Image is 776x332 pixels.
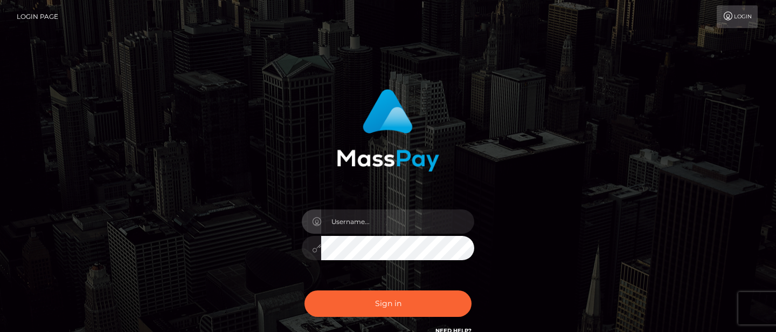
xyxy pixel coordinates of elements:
[321,209,474,234] input: Username...
[337,89,439,172] img: MassPay Login
[717,5,758,28] a: Login
[17,5,58,28] a: Login Page
[304,290,472,317] button: Sign in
